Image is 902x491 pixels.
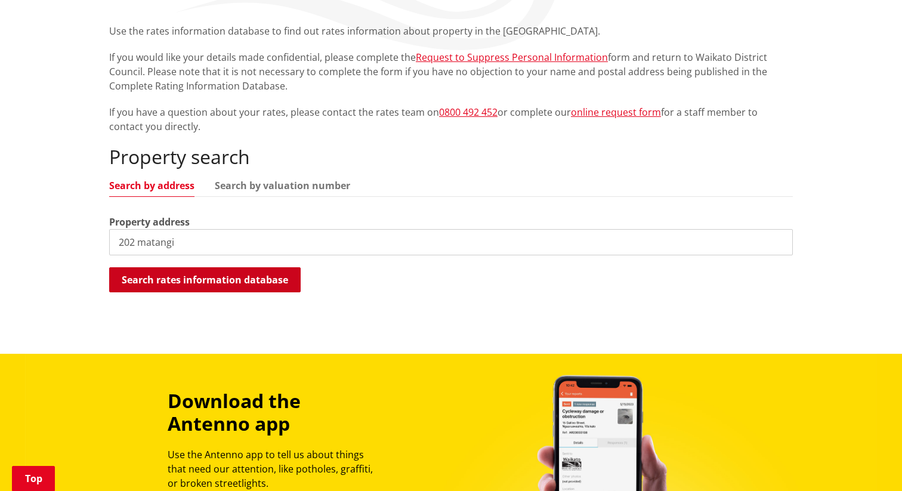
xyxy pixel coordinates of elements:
a: Top [12,466,55,491]
h2: Property search [109,146,793,168]
button: Search rates information database [109,267,301,292]
h3: Download the Antenno app [168,390,384,436]
a: Search by valuation number [215,181,350,190]
a: online request form [571,106,661,119]
label: Property address [109,215,190,229]
p: If you have a question about your rates, please contact the rates team on or complete our for a s... [109,105,793,134]
p: If you would like your details made confidential, please complete the form and return to Waikato ... [109,50,793,93]
a: Search by address [109,181,194,190]
p: Use the rates information database to find out rates information about property in the [GEOGRAPHI... [109,24,793,38]
input: e.g. Duke Street NGARUAWAHIA [109,229,793,255]
iframe: Messenger Launcher [847,441,890,484]
p: Use the Antenno app to tell us about things that need our attention, like potholes, graffiti, or ... [168,447,384,490]
a: Request to Suppress Personal Information [416,51,608,64]
a: 0800 492 452 [439,106,498,119]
